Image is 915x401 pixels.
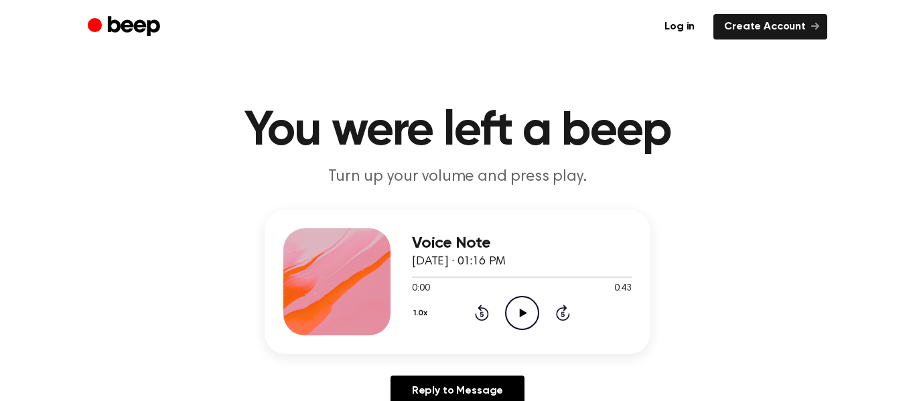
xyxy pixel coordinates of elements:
span: 0:43 [614,282,632,296]
a: Create Account [713,14,827,39]
a: Beep [88,14,163,40]
a: Log in [654,14,705,39]
h1: You were left a beep [115,107,800,155]
button: 1.0x [412,302,433,325]
p: Turn up your volume and press play. [200,166,715,188]
span: 0:00 [412,282,429,296]
span: [DATE] · 01:16 PM [412,256,506,268]
h3: Voice Note [412,234,632,252]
